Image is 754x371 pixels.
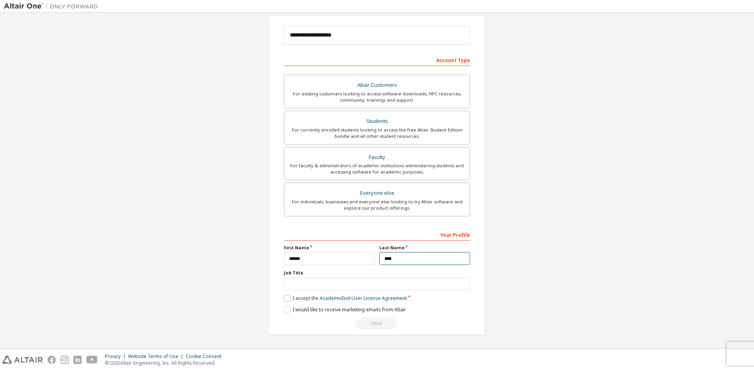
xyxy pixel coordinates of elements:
div: For currently enrolled students looking to access the free Altair Student Edition bundle and all ... [289,127,465,139]
label: I would like to receive marketing emails from Altair [284,306,406,313]
label: I accept the [284,295,407,302]
label: Job Title [284,270,470,276]
div: Read and acccept EULA to continue [284,318,470,329]
img: Altair One [4,2,102,10]
a: Academic End-User License Agreement [320,295,407,302]
p: © 2025 Altair Engineering, Inc. All Rights Reserved. [105,360,226,366]
img: instagram.svg [60,356,69,364]
label: Last Name [379,245,470,251]
div: Website Terms of Use [128,353,186,360]
div: Altair Customers [289,80,465,91]
div: Account Type [284,53,470,66]
div: For existing customers looking to access software downloads, HPC resources, community, trainings ... [289,91,465,103]
div: Your Profile [284,228,470,241]
img: youtube.svg [86,356,98,364]
img: altair_logo.svg [2,356,43,364]
div: For faculty & administrators of academic institutions administering students and accessing softwa... [289,163,465,175]
div: For individuals, businesses and everyone else looking to try Altair software and explore our prod... [289,199,465,211]
img: facebook.svg [48,356,56,364]
div: Faculty [289,152,465,163]
div: Everyone else [289,188,465,199]
div: Cookie Consent [186,353,226,360]
img: linkedin.svg [73,356,82,364]
div: Privacy [105,353,128,360]
div: Students [289,116,465,127]
label: First Name [284,245,375,251]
